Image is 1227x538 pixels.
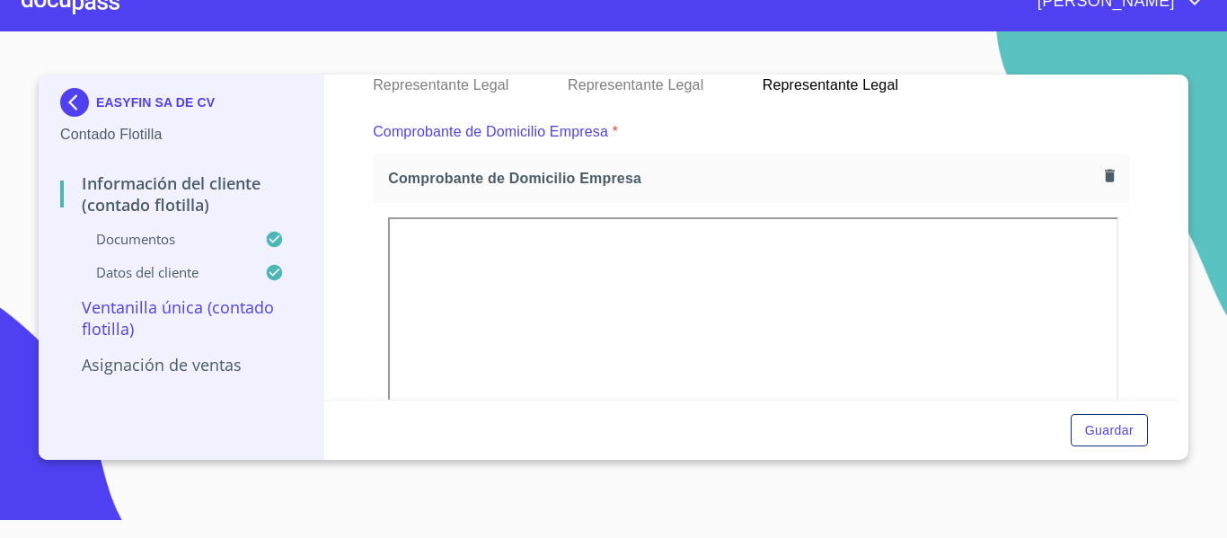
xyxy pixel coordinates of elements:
[60,296,302,340] p: Ventanilla Única (Contado Flotilla)
[60,124,302,146] p: Contado Flotilla
[388,169,1098,188] span: Comprobante de Domicilio Empresa
[1071,414,1148,447] button: Guardar
[96,95,215,110] p: EASYFIN SA DE CV
[60,230,265,248] p: Documentos
[60,88,96,117] img: Docupass spot blue
[60,354,302,375] p: Asignación de Ventas
[373,121,608,143] p: Comprobante de Domicilio Empresa
[60,172,302,216] p: Información del Cliente (Contado Flotilla)
[60,88,302,124] div: EASYFIN SA DE CV
[1085,419,1134,442] span: Guardar
[60,263,265,281] p: Datos del cliente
